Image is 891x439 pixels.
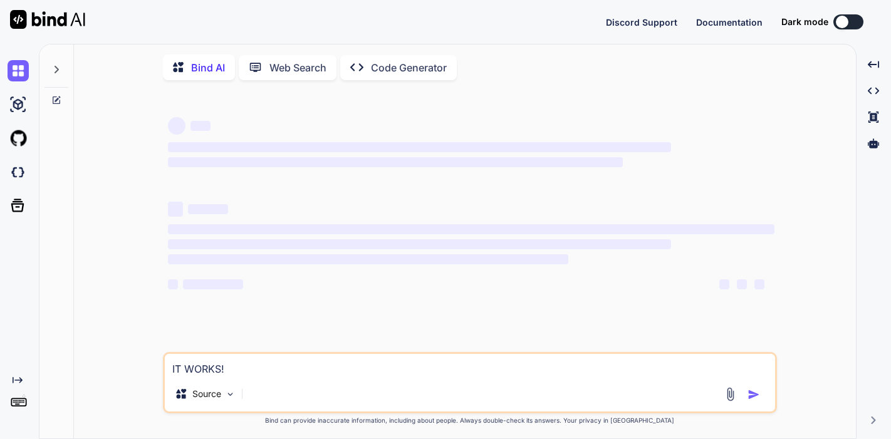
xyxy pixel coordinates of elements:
p: Web Search [269,60,326,75]
img: Pick Models [225,389,236,400]
img: githubLight [8,128,29,149]
span: ‌ [168,117,185,135]
span: ‌ [188,204,228,214]
span: ‌ [168,279,178,289]
img: attachment [723,387,737,401]
span: ‌ [168,254,568,264]
span: ‌ [168,142,671,152]
span: Discord Support [606,17,677,28]
span: Documentation [696,17,763,28]
p: Source [192,388,221,400]
img: Bind AI [10,10,85,29]
img: icon [748,388,760,401]
img: darkCloudIdeIcon [8,162,29,183]
button: Documentation [696,16,763,29]
span: Dark mode [781,16,828,28]
button: Discord Support [606,16,677,29]
p: Code Generator [371,60,447,75]
span: ‌ [168,224,774,234]
img: chat [8,60,29,81]
span: ‌ [168,239,671,249]
span: ‌ [719,279,729,289]
span: ‌ [737,279,747,289]
p: Bind can provide inaccurate information, including about people. Always double-check its answers.... [163,416,777,425]
span: ‌ [183,279,243,289]
img: ai-studio [8,94,29,115]
span: ‌ [168,157,623,167]
span: ‌ [168,202,183,217]
span: ‌ [754,279,764,289]
p: Bind AI [191,60,225,75]
textarea: IT WORKS! [165,354,775,376]
span: ‌ [190,121,211,131]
